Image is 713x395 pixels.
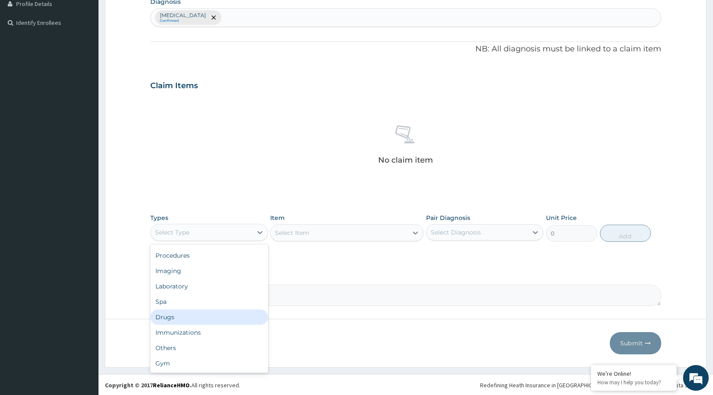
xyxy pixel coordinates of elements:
p: NB: All diagnosis must be linked to a claim item [150,44,661,55]
div: Select Diagnosis [431,228,481,237]
label: Item [270,214,285,222]
label: Pair Diagnosis [426,214,470,222]
label: Types [150,214,168,222]
div: Chat with us now [45,48,144,59]
div: Others [150,340,268,356]
label: Comment [150,273,661,280]
h3: Claim Items [150,81,198,91]
button: Submit [610,332,661,354]
div: Procedures [150,248,268,263]
div: Minimize live chat window [140,4,161,25]
p: No claim item [378,156,433,164]
div: Immunizations [150,325,268,340]
span: We're online! [50,108,118,194]
span: remove selection option [210,14,218,21]
label: Unit Price [546,214,577,222]
div: Redefining Heath Insurance in [GEOGRAPHIC_DATA] using Telemedicine and Data Science! [480,381,707,389]
textarea: Type your message and hit 'Enter' [4,234,163,264]
p: [MEDICAL_DATA] [160,12,206,19]
p: How may I help you today? [597,379,670,386]
div: Imaging [150,263,268,279]
div: Drugs [150,309,268,325]
small: Confirmed [160,19,206,23]
button: Add [600,225,651,242]
a: RelianceHMO [153,381,190,389]
div: Spa [150,294,268,309]
div: Laboratory [150,279,268,294]
div: Select Type [155,228,189,237]
div: Gym [150,356,268,371]
img: d_794563401_company_1708531726252_794563401 [16,43,35,64]
div: We're Online! [597,370,670,377]
strong: Copyright © 2017 . [105,381,191,389]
